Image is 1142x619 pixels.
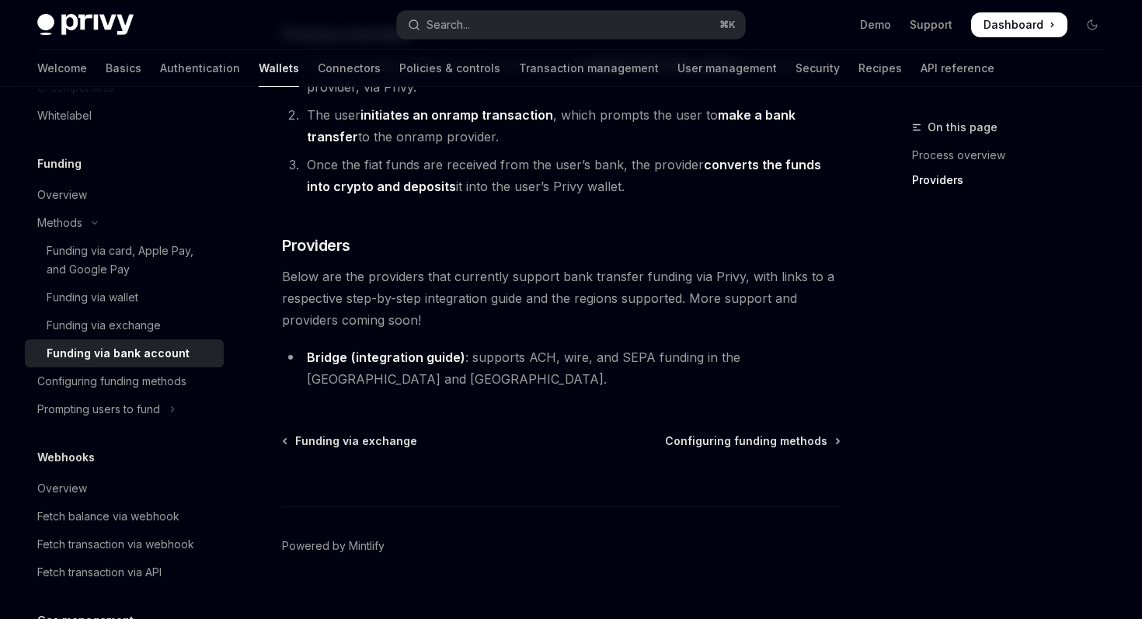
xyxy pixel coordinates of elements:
div: Funding via bank account [47,344,190,363]
a: Wallets [259,50,299,87]
div: Funding via wallet [47,288,138,307]
a: Funding via exchange [25,311,224,339]
li: Once the fiat funds are received from the user’s bank, the provider it into the user’s Privy wallet. [302,154,841,197]
div: Search... [427,16,470,34]
div: Prompting users to fund [37,400,160,419]
button: Toggle dark mode [1080,12,1105,37]
a: Process overview [912,143,1117,168]
li: : supports ACH, wire, and SEPA funding in the [GEOGRAPHIC_DATA] and [GEOGRAPHIC_DATA]. [282,346,841,390]
strong: initiates an onramp transaction [360,107,553,123]
a: (integration guide) [351,349,465,366]
a: Fetch balance via webhook [25,503,224,530]
a: Demo [860,17,891,33]
span: ⌘ K [719,19,736,31]
a: Fetch transaction via API [25,558,224,586]
img: dark logo [37,14,134,36]
div: Fetch balance via webhook [37,507,179,526]
a: Funding via bank account [25,339,224,367]
a: Security [796,50,840,87]
a: Overview [25,181,224,209]
div: Methods [37,214,82,232]
div: Configuring funding methods [37,372,186,391]
a: Policies & controls [399,50,500,87]
a: Whitelabel [25,102,224,130]
a: User management [677,50,777,87]
a: Dashboard [971,12,1067,37]
a: API reference [921,50,994,87]
div: Funding via card, Apple Pay, and Google Pay [47,242,214,279]
a: Recipes [858,50,902,87]
div: Funding via exchange [47,316,161,335]
button: Toggle Methods section [25,209,224,237]
strong: Bridge [307,349,347,365]
a: Overview [25,475,224,503]
li: The user , which prompts the user to to the onramp provider. [302,104,841,148]
a: Configuring funding methods [25,367,224,395]
a: Authentication [160,50,240,87]
a: Support [910,17,952,33]
h5: Funding [37,155,82,173]
a: Connectors [318,50,381,87]
span: Dashboard [984,17,1043,33]
a: Basics [106,50,141,87]
div: Fetch transaction via API [37,563,162,582]
a: Configuring funding methods [665,433,839,449]
span: Funding via exchange [295,433,417,449]
a: Transaction management [519,50,659,87]
a: Welcome [37,50,87,87]
div: Whitelabel [37,106,92,125]
div: Overview [37,479,87,498]
a: Funding via exchange [284,433,417,449]
div: Overview [37,186,87,204]
a: Providers [912,168,1117,193]
a: Funding via wallet [25,283,224,311]
button: Toggle Prompting users to fund section [25,395,224,423]
div: Fetch transaction via webhook [37,535,194,554]
span: Providers [282,235,350,256]
span: On this page [928,118,998,137]
a: Fetch transaction via webhook [25,530,224,558]
span: Below are the providers that currently support bank transfer funding via Privy, with links to a r... [282,266,841,331]
a: Funding via card, Apple Pay, and Google Pay [25,237,224,283]
a: Powered by Mintlify [282,538,385,554]
span: Configuring funding methods [665,433,827,449]
h5: Webhooks [37,448,95,467]
button: Open search [397,11,744,39]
